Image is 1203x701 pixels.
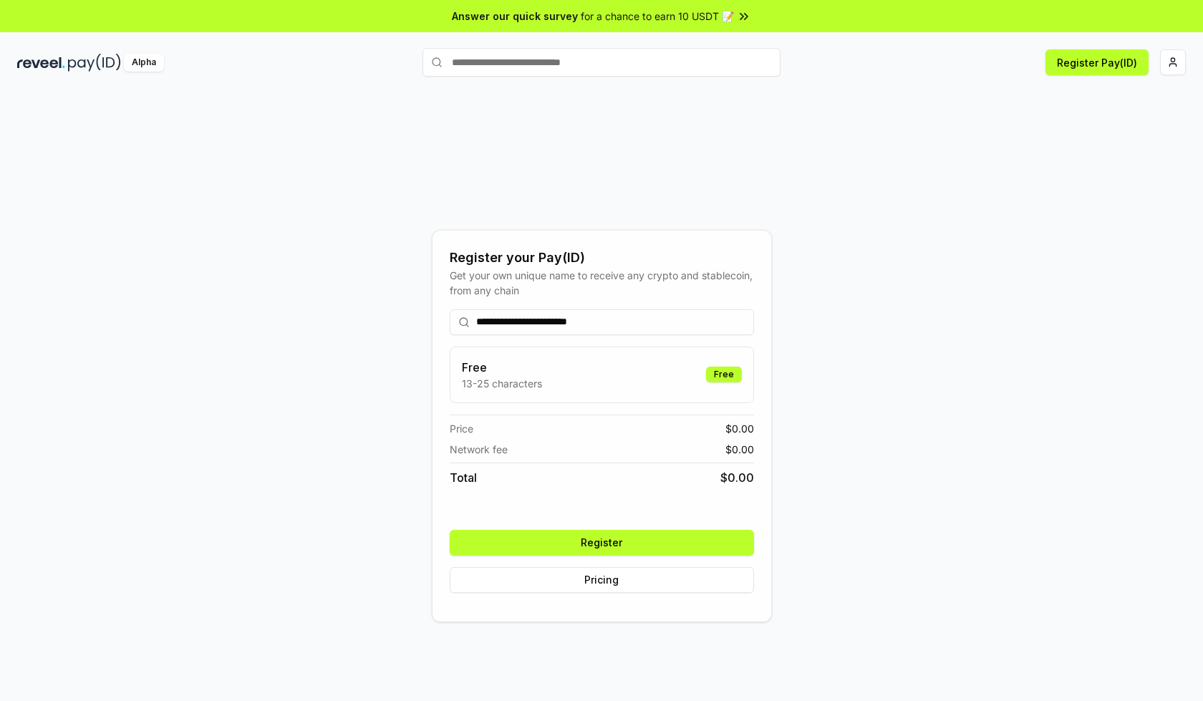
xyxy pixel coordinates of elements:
span: Total [450,469,477,486]
h3: Free [462,359,542,376]
button: Register [450,530,754,556]
span: Answer our quick survey [452,9,578,24]
img: pay_id [68,54,121,72]
div: Free [706,367,742,382]
span: Network fee [450,442,508,457]
span: for a chance to earn 10 USDT 📝 [581,9,734,24]
span: $ 0.00 [720,469,754,486]
span: $ 0.00 [725,442,754,457]
div: Register your Pay(ID) [450,248,754,268]
p: 13-25 characters [462,376,542,391]
span: Price [450,421,473,436]
button: Register Pay(ID) [1045,49,1149,75]
button: Pricing [450,567,754,593]
span: $ 0.00 [725,421,754,436]
div: Get your own unique name to receive any crypto and stablecoin, from any chain [450,268,754,298]
img: reveel_dark [17,54,65,72]
div: Alpha [124,54,164,72]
